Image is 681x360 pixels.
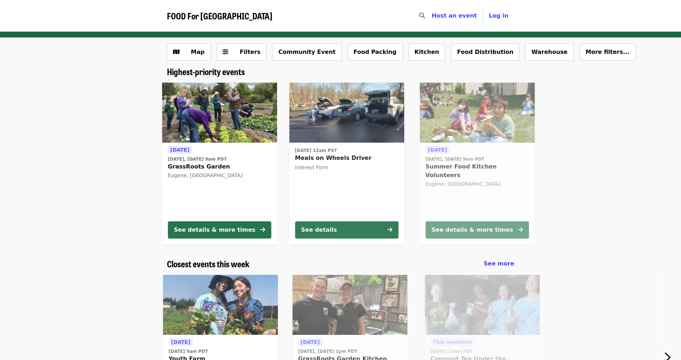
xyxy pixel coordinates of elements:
div: See details [301,226,337,234]
button: Filters (0 selected) [216,43,267,61]
time: [DATE], [DATE] 9am PDT [425,156,484,162]
i: arrow-right icon [387,226,392,233]
div: See details & more times [432,226,513,234]
span: Filters [240,49,261,55]
a: Host an event [432,12,477,19]
a: See details for "Meals on Wheels Driver" [289,83,404,244]
a: Closest events this week [167,259,249,269]
i: arrow-right icon [518,226,523,233]
i: sliders-h icon [223,49,228,55]
a: Highest-priority events [167,66,245,77]
button: Kitchen [409,43,446,61]
div: Eugene, [GEOGRAPHIC_DATA] [168,172,271,179]
img: Meals on Wheels Driver organized by FOOD For Lane County [289,83,404,143]
span: Map [191,49,205,55]
i: search icon [419,12,425,19]
a: See more [484,259,514,268]
img: Youth Farm organized by FOOD For Lane County [163,275,278,335]
span: Closest events this week [167,257,249,270]
time: [DATE] 12am PST [295,147,337,154]
span: See more [484,260,514,267]
button: Food Distribution [451,43,519,61]
span: This weekend [433,339,472,345]
span: GrassRoots Garden [168,162,271,171]
a: See details for "Summer Food Kitchen Volunteers" [420,83,535,244]
a: FOOD For [GEOGRAPHIC_DATA] [167,11,272,21]
button: Food Packing [348,43,403,61]
span: Summer Food Kitchen Volunteers [425,162,529,180]
button: Log in [483,9,514,23]
time: [DATE] 10am PDT [430,348,473,355]
input: Search [429,7,435,24]
button: Show map view [167,43,211,61]
span: Meals on Wheels Driver [295,154,398,162]
time: [DATE], [DATE] 1pm PDT [298,348,357,355]
span: [DATE] [170,147,189,153]
div: Closest events this week [161,259,520,269]
button: Warehouse [525,43,574,61]
button: More filters... [579,43,636,61]
span: [DATE] [428,147,447,153]
span: Highest-priority events [167,65,245,78]
button: See details & more times [425,221,529,239]
button: See details [295,221,398,239]
button: See details & more times [168,221,271,239]
time: [DATE] 9am PDT [169,348,208,355]
span: Log in [489,12,508,19]
button: Community Event [272,43,341,61]
img: GrassRoots Garden organized by FOOD For Lane County [162,83,277,143]
div: Eugene, [GEOGRAPHIC_DATA] [425,181,529,187]
a: See details for "GrassRoots Garden" [162,83,277,244]
span: [DATE] [300,339,319,345]
img: Compost Tea Under the Microscope organized by FOOD For Lane County [425,275,540,335]
time: [DATE], [DATE] 9am PDT [168,156,227,162]
span: Interest Form [295,165,329,170]
img: GrassRoots Garden Kitchen Clean-up organized by FOOD For Lane County [292,275,407,335]
img: Summer Food Kitchen Volunteers organized by FOOD For Lane County [420,83,535,143]
span: FOOD For [GEOGRAPHIC_DATA] [167,9,272,22]
i: map icon [173,49,179,55]
div: See details & more times [174,226,255,234]
div: Highest-priority events [161,66,520,77]
i: arrow-right icon [260,226,265,233]
span: More filters... [586,49,630,55]
span: [DATE] [171,339,190,345]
